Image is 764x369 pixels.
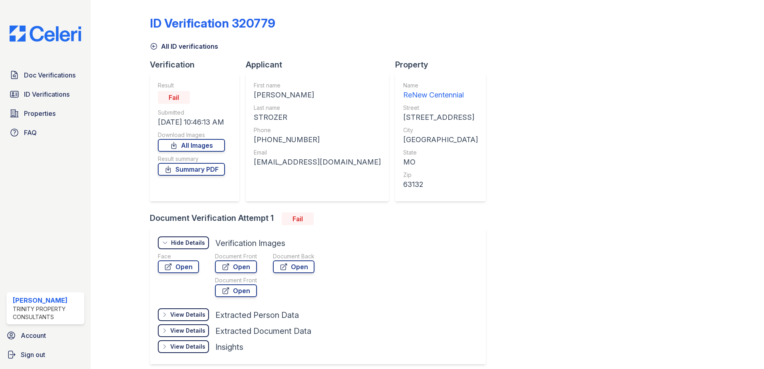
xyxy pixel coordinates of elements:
div: Name [403,81,478,89]
div: Fail [158,91,190,104]
div: ReNew Centennial [403,89,478,101]
div: [PERSON_NAME] [254,89,381,101]
a: Doc Verifications [6,67,84,83]
div: Result summary [158,155,225,163]
div: Street [403,104,478,112]
a: Open [158,260,199,273]
a: FAQ [6,125,84,141]
div: Hide Details [171,239,205,247]
a: All Images [158,139,225,152]
div: Face [158,252,199,260]
div: Verification [150,59,246,70]
iframe: chat widget [730,337,756,361]
div: STROZER [254,112,381,123]
div: 63132 [403,179,478,190]
a: Account [3,327,88,343]
div: Fail [282,212,314,225]
div: City [403,126,478,134]
div: Document Front [215,276,257,284]
div: Verification Images [215,238,285,249]
div: Phone [254,126,381,134]
div: Result [158,81,225,89]
span: Doc Verifications [24,70,76,80]
div: Document Front [215,252,257,260]
div: ID Verification 320779 [150,16,275,30]
div: Extracted Person Data [215,309,299,321]
div: Download Images [158,131,225,139]
a: Open [273,260,314,273]
a: Open [215,284,257,297]
div: Trinity Property Consultants [13,305,81,321]
div: Email [254,149,381,157]
div: [STREET_ADDRESS] [403,112,478,123]
div: Insights [215,341,243,353]
div: [PHONE_NUMBER] [254,134,381,145]
div: [EMAIL_ADDRESS][DOMAIN_NAME] [254,157,381,168]
div: View Details [170,343,205,351]
div: Document Back [273,252,314,260]
div: State [403,149,478,157]
span: Properties [24,109,56,118]
span: ID Verifications [24,89,70,99]
div: [DATE] 10:46:13 AM [158,117,225,128]
div: Submitted [158,109,225,117]
div: Zip [403,171,478,179]
span: Account [21,331,46,340]
div: Last name [254,104,381,112]
a: ID Verifications [6,86,84,102]
a: Properties [6,105,84,121]
div: [GEOGRAPHIC_DATA] [403,134,478,145]
div: View Details [170,327,205,335]
div: Property [395,59,492,70]
a: All ID verifications [150,42,218,51]
img: CE_Logo_Blue-a8612792a0a2168367f1c8372b55b34899dd931a85d93a1a3d3e32e68fde9ad4.png [3,26,88,42]
div: [PERSON_NAME] [13,296,81,305]
span: FAQ [24,128,37,137]
span: Sign out [21,350,45,359]
div: Extracted Document Data [215,325,311,337]
a: Summary PDF [158,163,225,176]
div: View Details [170,311,205,319]
div: Document Verification Attempt 1 [150,212,492,225]
a: Sign out [3,347,88,363]
div: Applicant [246,59,395,70]
a: Open [215,260,257,273]
a: Name ReNew Centennial [403,81,478,101]
div: First name [254,81,381,89]
div: MO [403,157,478,168]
